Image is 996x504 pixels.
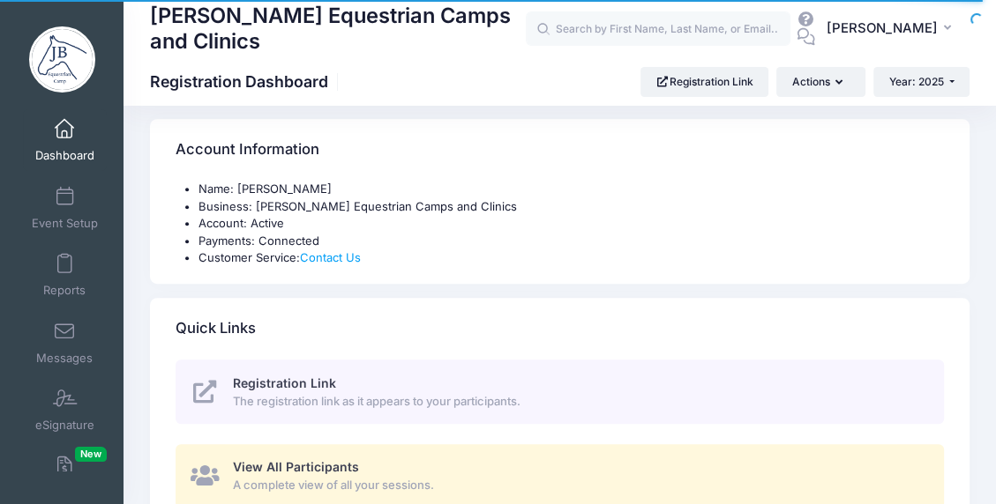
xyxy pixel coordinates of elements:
a: Event Setup [23,177,107,239]
span: New [75,447,107,462]
h4: Quick Links [176,304,256,354]
a: Contact Us [300,250,361,264]
button: [PERSON_NAME] [815,9,970,49]
span: Registration Link [233,375,336,390]
a: eSignature [23,379,107,441]
span: Dashboard [35,149,94,164]
a: Registration Link The registration link as it appears to your participants. [176,359,944,424]
a: Messages [23,312,107,374]
span: Event Setup [32,216,98,231]
button: Actions [776,67,865,97]
a: Registration Link [640,67,768,97]
a: Reports [23,244,107,306]
span: View All Participants [233,459,359,474]
span: A complete view of all your sessions. [233,477,924,494]
span: Messages [36,351,93,366]
li: Payments: Connected [198,233,944,250]
input: Search by First Name, Last Name, or Email... [526,11,790,47]
a: Dashboard [23,109,107,171]
li: Name: [PERSON_NAME] [198,181,944,198]
li: Account: Active [198,215,944,233]
li: Business: [PERSON_NAME] Equestrian Camps and Clinics [198,198,944,216]
li: Customer Service: [198,249,944,267]
span: The registration link as it appears to your participants. [233,393,924,411]
button: Year: 2025 [873,67,970,97]
span: Year: 2025 [889,75,944,88]
span: [PERSON_NAME] [827,19,938,38]
h1: [PERSON_NAME] Equestrian Camps and Clinics [150,1,526,56]
span: eSignature [35,419,94,434]
span: Reports [43,284,86,299]
h4: Account Information [176,125,319,175]
h1: Registration Dashboard [150,72,343,91]
img: Jessica Braswell Equestrian Camps and Clinics [29,26,95,93]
